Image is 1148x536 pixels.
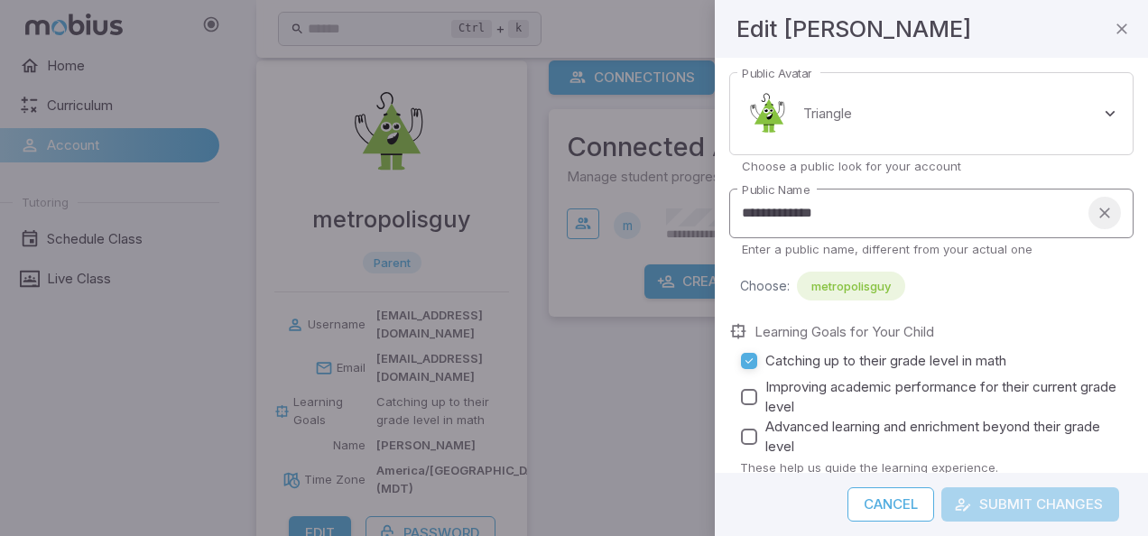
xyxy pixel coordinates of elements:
p: Choose a public look for your account [742,158,1121,174]
p: These help us guide the learning experience. [740,459,1134,476]
label: Public Avatar [742,65,811,82]
h4: Edit [PERSON_NAME] [736,11,971,47]
button: Cancel [847,487,934,522]
p: Enter a public name, different from your actual one [742,241,1121,257]
label: Learning Goals for Your Child [755,322,934,342]
button: clear [1088,197,1121,229]
div: metropolisguy [797,272,905,300]
span: metropolisguy [797,277,905,295]
span: Advanced learning and enrichment beyond their grade level [765,417,1119,457]
p: Triangle [803,104,852,124]
div: Choose: [740,272,1134,300]
span: Improving academic performance for their current grade level [765,377,1119,417]
label: Public Name [742,181,810,199]
span: Catching up to their grade level in math [765,351,1006,371]
img: triangle.svg [742,87,796,141]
